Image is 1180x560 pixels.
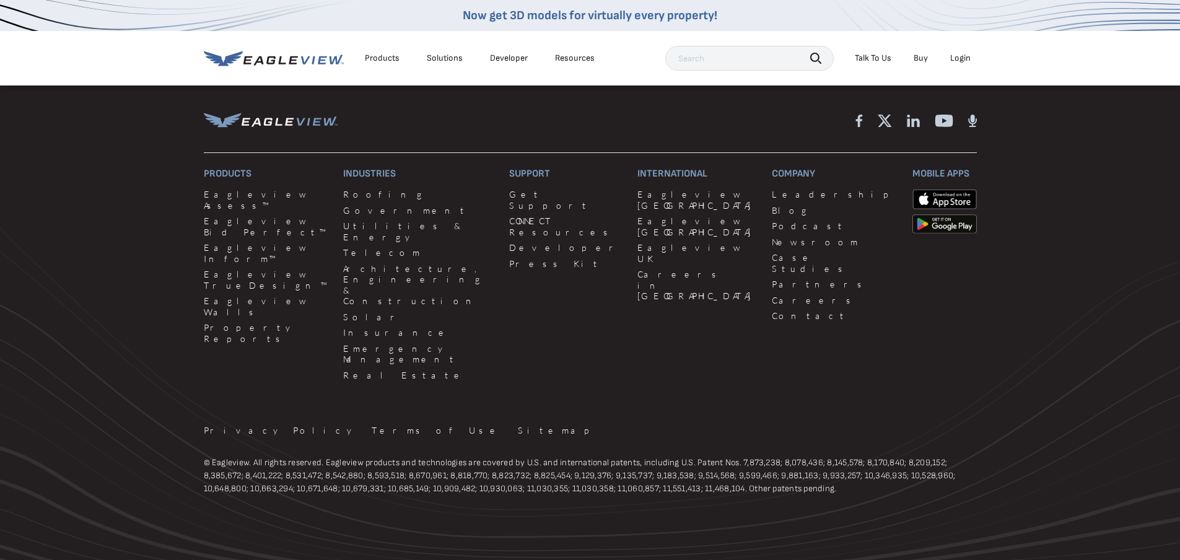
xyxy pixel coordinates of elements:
input: Search [665,46,834,71]
img: google-play-store_b9643a.png [912,214,977,234]
a: Eagleview Bid Perfect™ [204,216,329,237]
h3: Support [509,168,623,180]
h3: Mobile Apps [912,168,977,180]
a: Roofing [343,189,494,200]
a: Sitemap [518,425,598,436]
div: Login [950,53,971,64]
div: Talk To Us [855,53,891,64]
a: Podcast [772,221,897,232]
a: Real Estate [343,370,494,381]
a: Eagleview [GEOGRAPHIC_DATA] [637,216,757,237]
a: Property Reports [204,322,329,344]
a: CONNECT Resources [509,216,623,237]
a: Developer [509,242,623,253]
a: Contact [772,310,897,322]
a: Solar [343,312,494,323]
a: Telecom [343,247,494,258]
a: Eagleview UK [637,242,757,264]
a: Eagleview [GEOGRAPHIC_DATA] [637,189,757,211]
a: Privacy Policy [204,425,357,436]
a: Government [343,205,494,216]
a: Buy [914,53,928,64]
a: Insurance [343,327,494,338]
a: Eagleview Inform™ [204,242,329,264]
a: Get Support [509,189,623,211]
div: Solutions [427,53,463,64]
img: apple-app-store.png [912,189,977,209]
h3: Industries [343,168,494,180]
a: Terms of Use [372,425,503,436]
a: Eagleview Walls [204,295,329,317]
a: Leadership [772,189,897,200]
a: Utilities & Energy [343,221,494,242]
a: Architecture, Engineering & Construction [343,263,494,307]
p: © Eagleview. All rights reserved. Eagleview products and technologies are covered by U.S. and int... [204,456,977,495]
a: Press Kit [509,258,623,269]
iframe: Chat Window [1123,506,1161,545]
a: Careers in [GEOGRAPHIC_DATA] [637,269,757,302]
a: Now get 3D models for virtually every property! [463,8,717,23]
a: Newsroom [772,237,897,248]
div: Resources [555,53,595,64]
a: Eagleview Assess™ [204,189,329,211]
div: Products [365,53,400,64]
a: Developer [490,53,528,64]
h3: Company [772,168,897,180]
h3: Products [204,168,329,180]
a: Eagleview TrueDesign™ [204,269,329,291]
h3: International [637,168,757,180]
a: Careers [772,295,897,306]
a: Partners [772,279,897,290]
a: Case Studies [772,252,897,274]
a: Emergency Management [343,343,494,365]
a: Blog [772,205,897,216]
